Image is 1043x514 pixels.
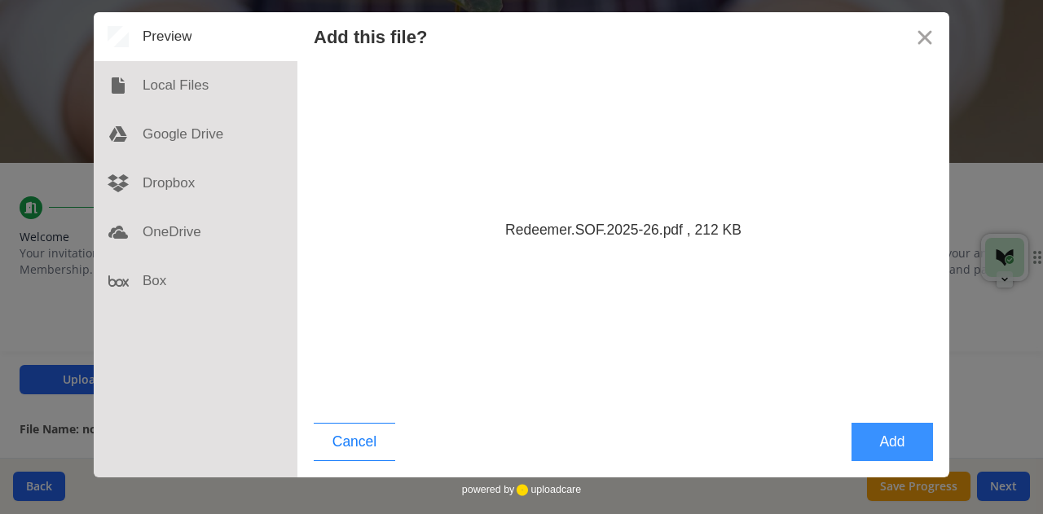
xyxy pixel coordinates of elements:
[94,208,297,257] div: OneDrive
[94,110,297,159] div: Google Drive
[314,423,395,461] button: Cancel
[505,220,742,240] div: Redeemer.SOF.2025-26.pdf , 212 KB
[462,477,581,502] div: powered by
[94,61,297,110] div: Local Files
[900,12,949,61] button: Close
[94,159,297,208] div: Dropbox
[514,484,581,496] a: uploadcare
[314,27,427,47] div: Add this file?
[94,12,297,61] div: Preview
[852,423,933,461] button: Add
[94,257,297,305] div: Box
